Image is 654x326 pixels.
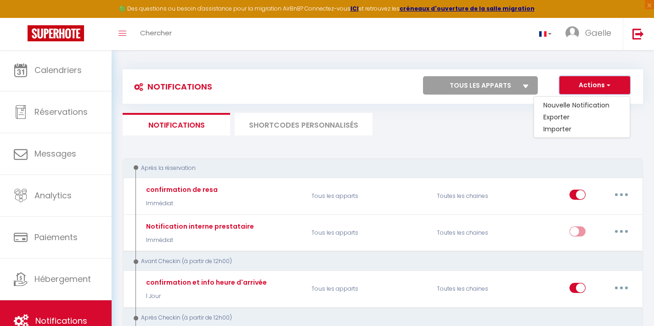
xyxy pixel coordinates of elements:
[534,99,630,111] a: Nouvelle Notification
[431,276,515,303] div: Toutes les chaines
[144,236,254,245] p: Immédiat
[131,314,625,322] div: Après Checkin (à partir de 12h00)
[7,4,35,31] button: Ouvrir le widget de chat LiveChat
[534,123,630,135] a: Importer
[431,219,515,246] div: Toutes les chaines
[144,277,267,287] div: confirmation et info heure d'arrivée
[350,5,359,12] a: ICI
[144,199,218,208] p: Immédiat
[34,106,88,118] span: Réservations
[123,113,230,135] li: Notifications
[34,148,76,159] span: Messages
[565,26,579,40] img: ...
[559,76,630,95] button: Actions
[305,219,431,246] p: Tous les apparts
[34,190,72,201] span: Analytics
[144,185,218,195] div: confirmation de resa
[140,28,172,38] span: Chercher
[34,64,82,76] span: Calendriers
[131,257,625,266] div: Avant Checkin (à partir de 12h00)
[133,18,179,50] a: Chercher
[131,164,625,173] div: Après la réservation
[130,76,212,97] h3: Notifications
[305,276,431,303] p: Tous les apparts
[585,27,611,39] span: Gaelle
[144,292,267,301] p: 1 Jour
[431,183,515,209] div: Toutes les chaines
[144,221,254,231] div: Notification interne prestataire
[558,18,623,50] a: ... Gaelle
[28,25,84,41] img: Super Booking
[400,5,535,12] a: créneaux d'ouverture de la salle migration
[34,231,78,243] span: Paiements
[235,113,372,135] li: SHORTCODES PERSONNALISÉS
[305,183,431,209] p: Tous les apparts
[534,111,630,123] a: Exporter
[34,273,91,285] span: Hébergement
[632,28,644,39] img: logout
